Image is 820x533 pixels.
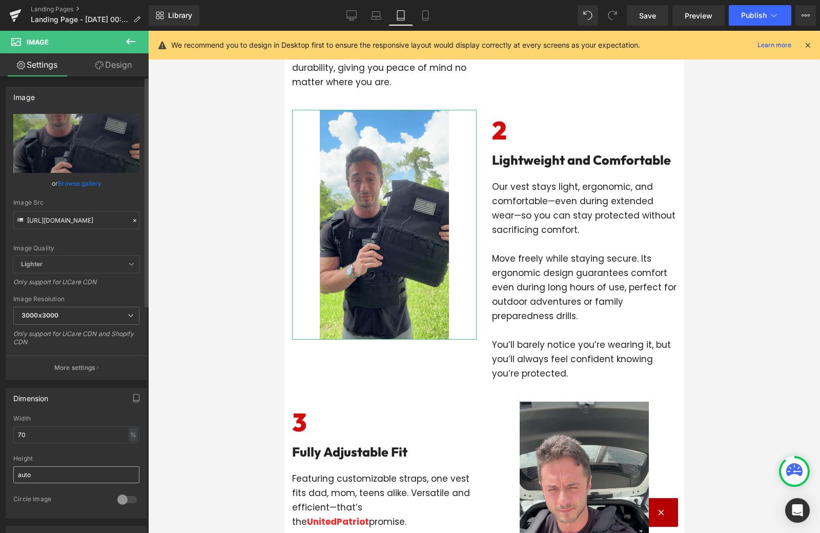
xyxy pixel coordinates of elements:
a: Tablet [388,5,413,26]
span: Save [639,10,656,21]
h2: Lightweight and Comfortable [208,121,392,139]
a: Desktop [339,5,364,26]
div: Image Resolution [13,295,139,303]
p: Move freely while staying secure. Its ergonomic design guarantees comfort even during long hours ... [208,206,392,292]
p: We recommend you to design in Desktop first to ensure the responsive layout would display correct... [171,40,640,51]
h2: Fully Adjustable Fit [8,412,192,430]
a: New Library [149,5,199,26]
div: Image [13,87,35,102]
div: Circle Image [13,495,107,506]
input: auto [13,426,139,443]
span: Landing Page - [DATE] 00:50:28 [31,15,129,24]
div: % [129,428,138,442]
div: Width [13,415,139,422]
b: Lighter [21,260,43,268]
input: Link [13,211,139,229]
p: Our vest stays light, ergonomic, and comfortable—even during extended wear—so you can stay protec... [208,149,392,206]
span: Image [27,38,49,46]
button: Redo [602,5,623,26]
a: Laptop [364,5,388,26]
div: or [13,178,139,189]
div: Height [13,455,139,462]
span: UnitedPatriot [23,485,85,497]
div: Open Intercom Messenger [785,498,810,523]
input: auto [13,466,139,483]
a: Landing Pages [31,5,149,13]
p: Every stitch is reinforced for maximum durability, giving you peace of mind no matter where you are. [8,15,192,58]
a: Learn more [753,39,795,51]
a: Browse gallery [58,174,101,192]
span: Library [168,11,192,20]
a: Preview [672,5,725,26]
h6: 2 [208,79,392,121]
div: Image Src [13,199,139,206]
button: Undo [578,5,598,26]
p: Featuring customizable straps, one vest fits dad, mom, teens alike. Versatile and efficient—that’... [8,441,192,498]
p: You’ll barely notice you’re wearing it, but you’ll always feel confident knowing you’re protected. [208,307,392,350]
h6: 3 [8,371,192,412]
span: Preview [685,10,712,21]
div: Dimension [13,388,49,403]
a: Mobile [413,5,438,26]
button: More settings [6,356,147,380]
button: More [795,5,816,26]
a: Design [76,53,151,76]
div: Only support for UCare CDN [13,278,139,293]
span: Publish [741,11,767,19]
b: 3000x3000 [22,311,58,319]
button: Publish [729,5,791,26]
div: Image Quality [13,245,139,252]
p: More settings [54,363,95,372]
div: Only support for UCare CDN and Shopify CDN [13,330,139,353]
